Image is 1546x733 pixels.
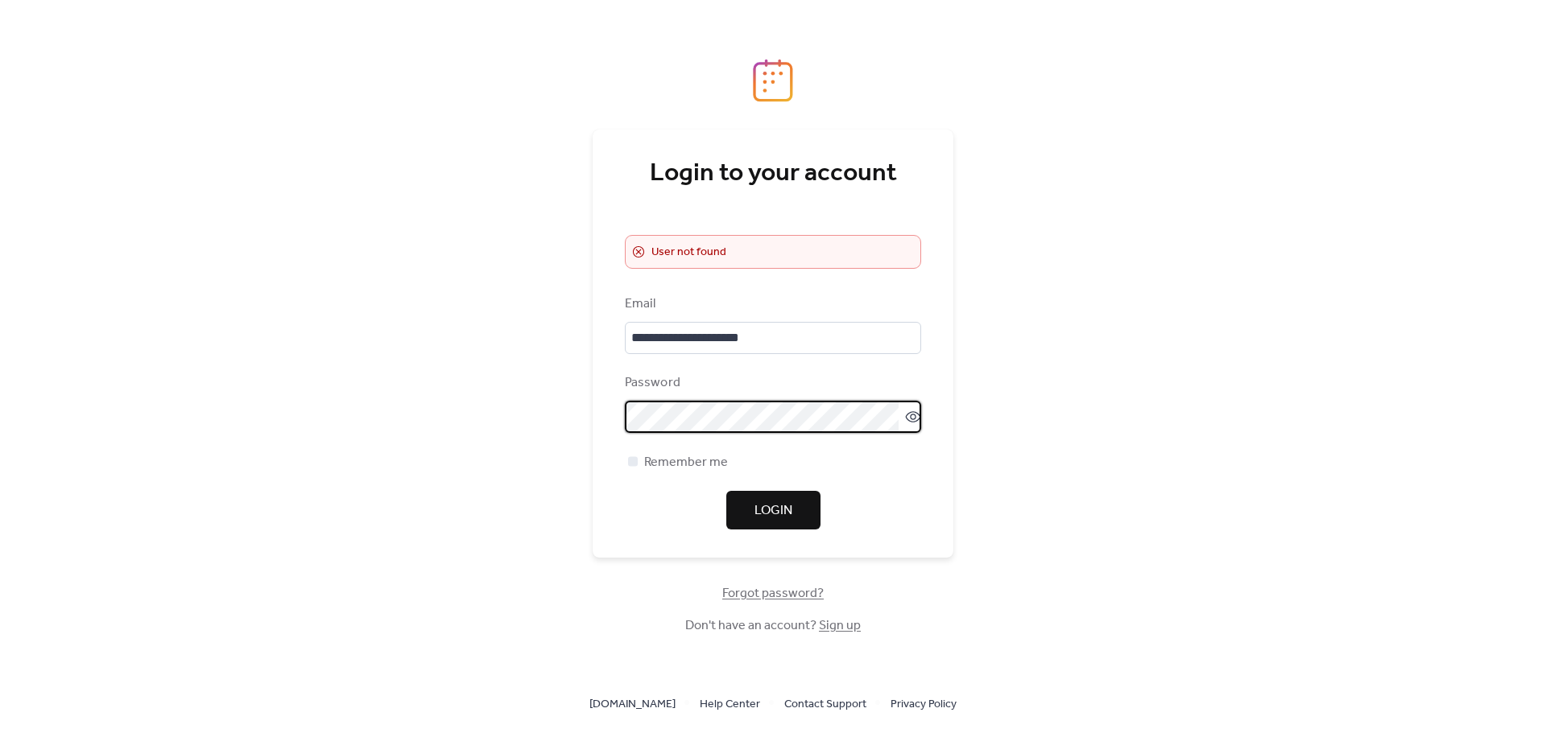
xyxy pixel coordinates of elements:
[651,243,726,262] span: User not found
[753,59,793,102] img: logo
[754,501,792,521] span: Login
[625,373,918,393] div: Password
[685,616,861,636] span: Don't have an account?
[625,158,921,190] div: Login to your account
[700,694,760,714] a: Help Center
[784,695,866,714] span: Contact Support
[589,695,676,714] span: [DOMAIN_NAME]
[784,694,866,714] a: Contact Support
[722,589,824,598] a: Forgot password?
[891,695,957,714] span: Privacy Policy
[644,453,728,472] span: Remember me
[726,491,821,529] button: Login
[700,695,760,714] span: Help Center
[625,294,918,314] div: Email
[891,694,957,714] a: Privacy Policy
[589,694,676,714] a: [DOMAIN_NAME]
[722,584,824,603] span: Forgot password?
[819,613,861,638] a: Sign up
